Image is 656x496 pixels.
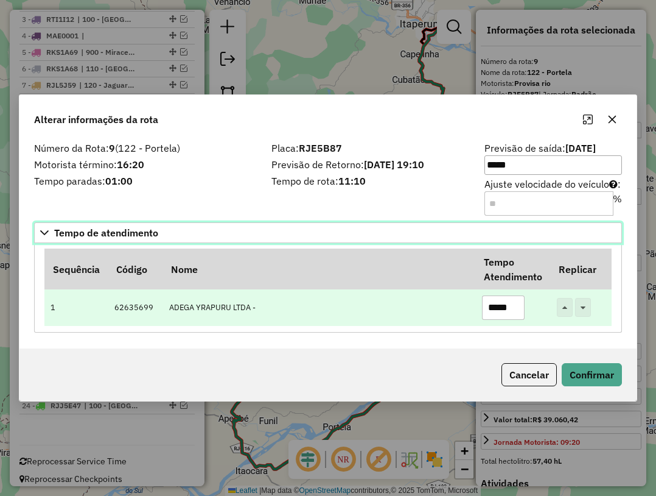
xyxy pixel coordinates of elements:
span: Alterar informações da rota [34,112,158,127]
label: Placa: [271,141,470,155]
i: Para aumentar a velocidade, informe um valor negativo [609,179,618,189]
span: (122 - Portela) [115,142,180,154]
span: Tempo de atendimento [54,228,158,238]
strong: 9 [109,142,115,154]
th: Nome [162,249,475,289]
div: % [613,191,622,216]
input: Ajuste velocidade do veículo:% [484,191,613,216]
strong: [DATE] [565,142,596,154]
label: Ajuste velocidade do veículo : [484,177,622,216]
button: Confirmar [562,363,622,386]
strong: RJE5B87 [299,142,342,154]
th: Código [108,249,162,289]
button: Maximize [578,110,598,129]
label: Motorista término: [34,157,257,172]
td: ADEGA YRAPURU LTDA - [162,289,475,327]
td: 1 [44,289,108,327]
th: Replicar [551,249,612,289]
label: Tempo de rota: [271,174,470,188]
label: Número da Rota: [34,141,257,155]
label: Tempo paradas: [34,174,257,188]
div: Tempo de atendimento [34,243,622,333]
button: Cancelar [501,363,557,386]
label: Previsão de Retorno: [271,157,470,172]
input: Previsão de saída:[DATE] [484,155,622,175]
a: Tempo de atendimento [34,222,622,243]
th: Tempo Atendimento [475,249,550,289]
th: Sequência [44,249,108,289]
strong: 16:20 [117,158,144,171]
strong: 01:00 [105,175,133,187]
td: 62635699 [108,289,162,327]
label: Previsão de saída: [484,141,622,175]
strong: 11:10 [338,175,366,187]
strong: [DATE] 19:10 [364,158,424,171]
